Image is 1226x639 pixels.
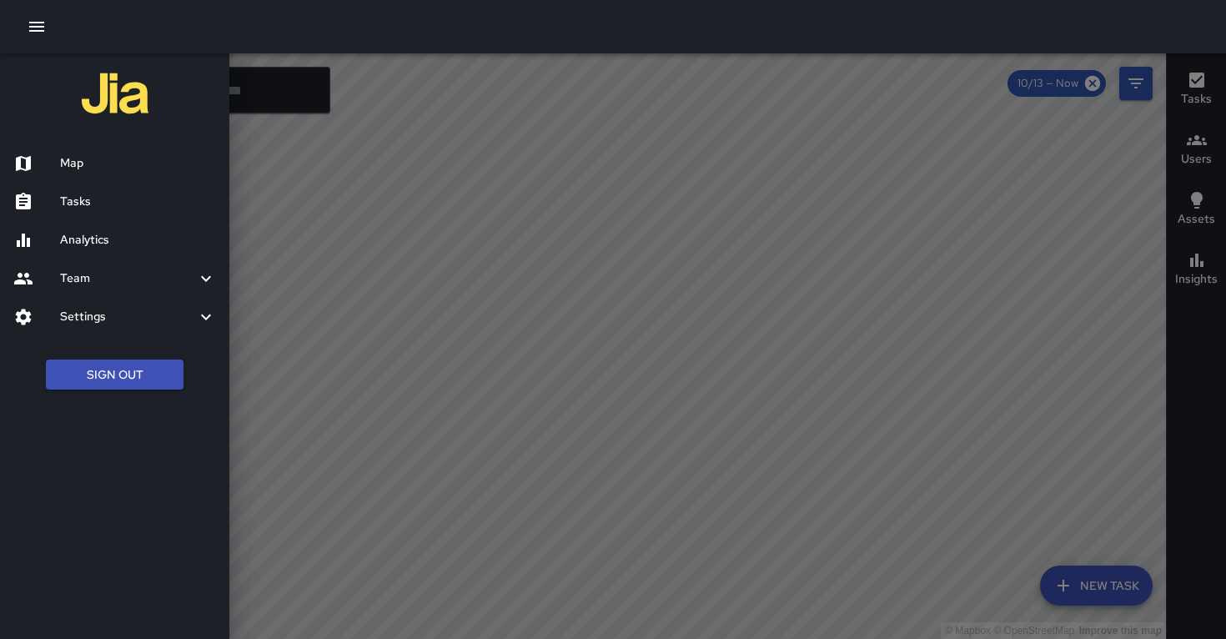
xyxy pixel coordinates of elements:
[60,154,216,173] h6: Map
[60,269,196,288] h6: Team
[60,308,196,326] h6: Settings
[46,360,183,390] button: Sign Out
[60,231,216,249] h6: Analytics
[60,193,216,211] h6: Tasks
[82,60,148,127] img: jia-logo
